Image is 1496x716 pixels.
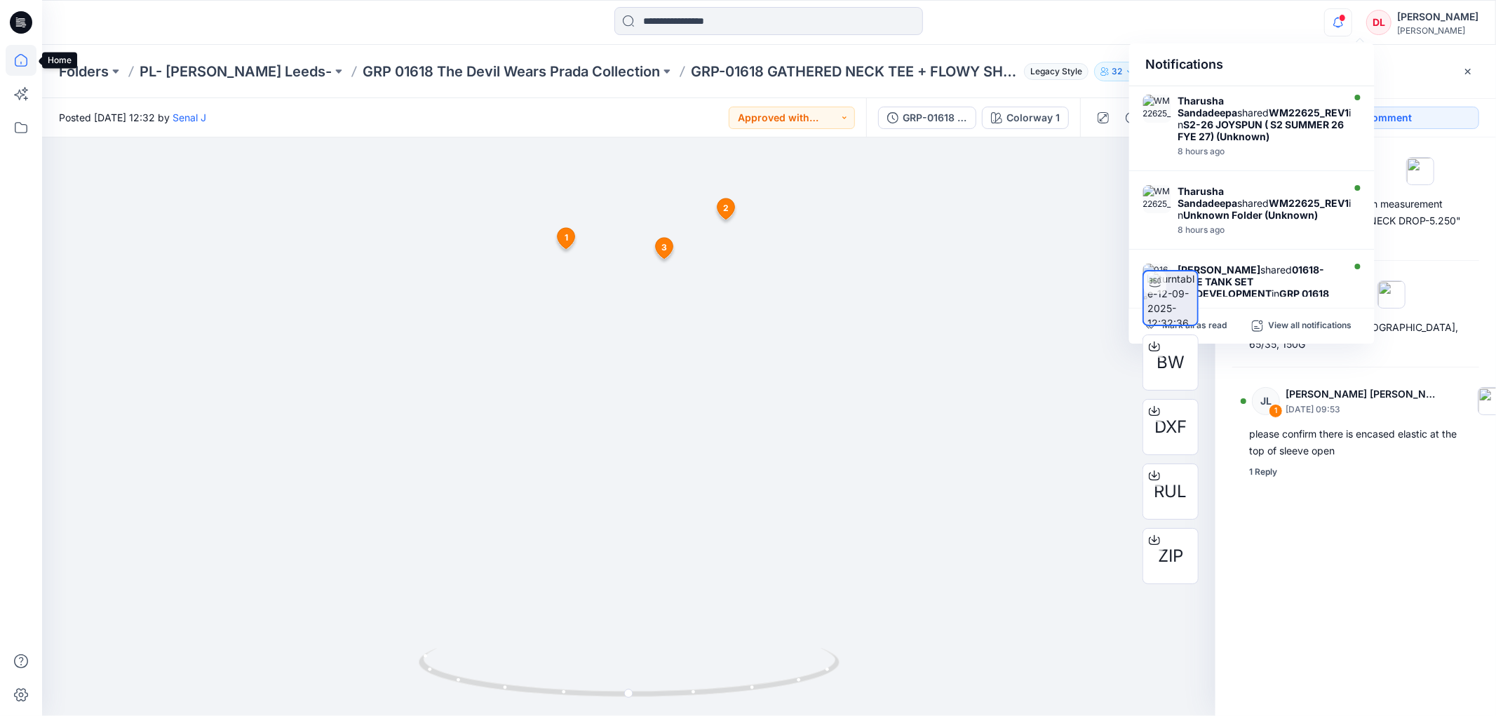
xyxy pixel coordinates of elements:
span: ZIP [1158,543,1183,569]
img: WM22625_REV1 [1143,95,1171,123]
div: Wednesday, September 17, 2025 05:16 [1178,147,1352,156]
div: [PERSON_NAME] [1397,8,1478,25]
div: please confirm there is encased elastic at the top of sleeve open [1249,426,1462,459]
div: Wednesday, September 17, 2025 05:14 [1178,225,1352,235]
a: Folders [59,62,109,81]
span: DXF [1154,414,1187,440]
strong: Unknown Folder (Unknown) [1184,209,1319,221]
img: WM22625_REV1 [1143,185,1171,213]
strong: S2-26 JOYSPUN ( S2 SUMMER 26 FYE 27) (Unknown) [1178,119,1345,142]
a: Senal J [173,112,206,123]
div: shared in [1178,264,1340,323]
button: Details [1120,107,1143,129]
div: shared in [1178,185,1352,221]
div: [PERSON_NAME] [1397,25,1478,36]
div: 1 Reply [1249,465,1277,479]
div: GRP-01618 GATHERED NECK TEE + FLOWY SHORT_DEVELOPMENT [903,110,967,126]
button: Legacy Style [1018,62,1089,81]
button: 32 [1094,62,1140,81]
button: Colorway 1 [982,107,1069,129]
p: 32 [1112,64,1122,79]
img: eyJhbGciOiJIUzI1NiIsImtpZCI6IjAiLCJzbHQiOiJzZXMiLCJ0eXAiOiJKV1QifQ.eyJkYXRhIjp7InR5cGUiOiJzdG9yYW... [511,113,748,716]
a: GRP 01618 The Devil Wears Prada Collection [363,62,660,81]
img: turntable-12-09-2025-12:32:36 [1147,271,1197,325]
span: Posted [DATE] 12:32 by [59,110,206,125]
strong: Tharusha Sandadeepa [1178,95,1238,119]
strong: [PERSON_NAME] [1178,264,1261,276]
span: Legacy Style [1024,63,1089,80]
p: [DATE] 09:53 [1286,403,1438,417]
strong: 01618-LACE TANK SET V2_DEVELOPMENT [1178,264,1325,299]
strong: WM22625_REV1 [1269,107,1349,119]
strong: WM22625_REV1 [1269,197,1349,209]
p: [PERSON_NAME] [PERSON_NAME] [1286,386,1438,403]
strong: Tharusha Sandadeepa [1178,185,1238,209]
div: 1 [1269,404,1283,418]
div: shared in [1178,95,1352,142]
p: GRP-01618 GATHERED NECK TEE + FLOWY SHORT_DEVELOPMENT [691,62,1018,81]
a: PL- [PERSON_NAME] Leeds- [140,62,332,81]
p: View all notifications [1269,320,1352,332]
p: Mark all as read [1163,320,1227,332]
div: Notifications [1129,43,1375,86]
button: GRP-01618 GATHERED NECK TEE + FLOWY SHORT_DEVELOPMENT [878,107,976,129]
div: DL [1366,10,1391,35]
div: Colorway 1 [1006,110,1060,126]
div: JL [1252,387,1280,415]
span: RUL [1154,479,1187,504]
span: BW [1157,350,1185,375]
